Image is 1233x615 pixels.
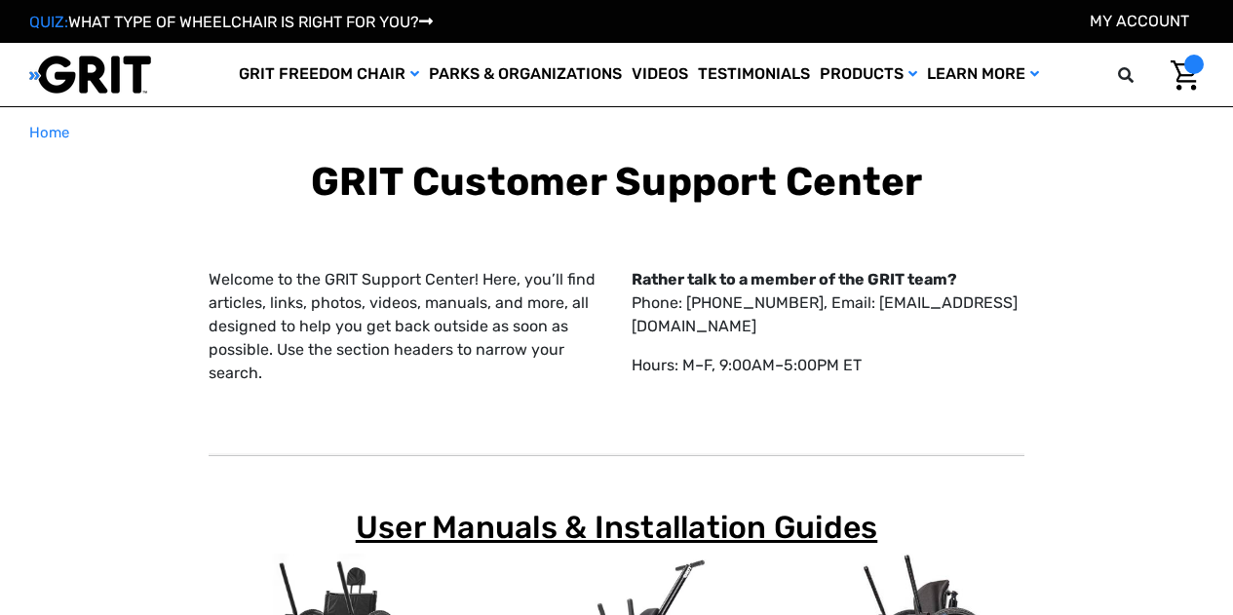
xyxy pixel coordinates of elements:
a: GRIT Freedom Chair [234,43,424,106]
a: Home [29,122,69,144]
a: Cart with 0 items [1156,55,1204,96]
a: Account [1090,12,1189,30]
span: Home [29,124,69,141]
span: User Manuals & Installation Guides [356,509,878,546]
a: Learn More [922,43,1044,106]
p: Phone: [PHONE_NUMBER], Email: [EMAIL_ADDRESS][DOMAIN_NAME] [632,268,1024,338]
strong: Rather talk to a member of the GRIT team? [632,270,957,288]
a: Parks & Organizations [424,43,627,106]
img: GRIT All-Terrain Wheelchair and Mobility Equipment [29,55,151,95]
a: Products [815,43,922,106]
a: Videos [627,43,693,106]
span: QUIZ: [29,13,68,31]
img: Cart [1171,60,1199,91]
p: Hours: M–F, 9:00AM–5:00PM ET [632,354,1024,377]
nav: Breadcrumb [29,122,1204,144]
a: Testimonials [693,43,815,106]
b: GRIT Customer Support Center [311,159,923,205]
p: Welcome to the GRIT Support Center! Here, you’ll find articles, links, photos, videos, manuals, a... [209,268,601,385]
a: QUIZ:WHAT TYPE OF WHEELCHAIR IS RIGHT FOR YOU? [29,13,433,31]
input: Search [1127,55,1156,96]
